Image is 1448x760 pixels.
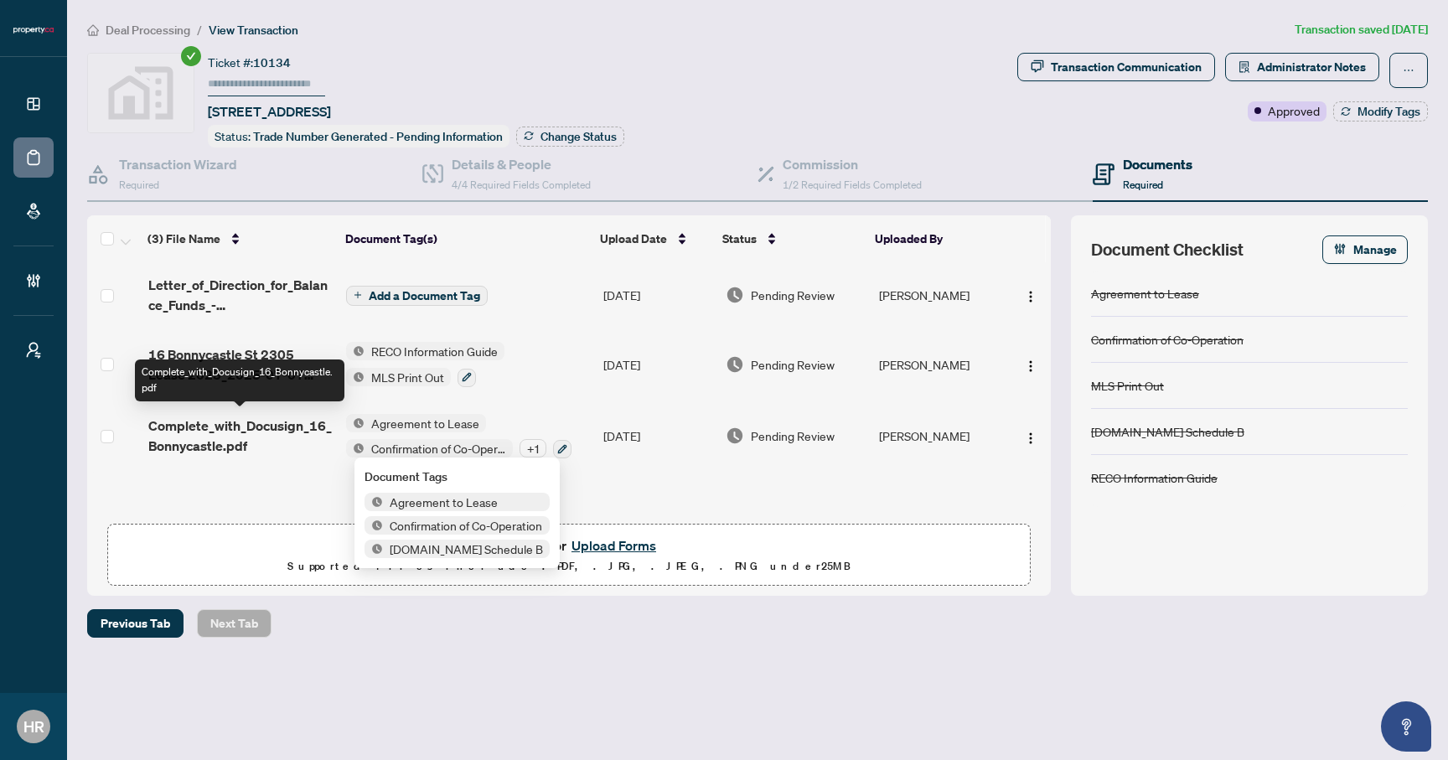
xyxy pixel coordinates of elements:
span: Pending Review [751,427,835,445]
button: Status IconAgreement to LeaseStatus IconConfirmation of Co-Operation+1 [346,414,571,459]
span: HR [23,715,44,738]
img: Logo [1024,290,1037,303]
img: Status Icon [346,439,365,458]
button: Upload Forms [566,535,661,556]
button: Modify Tags [1333,101,1428,121]
span: check-circle [181,46,201,66]
img: Status Icon [346,342,365,360]
span: Required [1123,178,1163,191]
span: (3) File Name [147,230,220,248]
li: / [197,20,202,39]
img: Logo [1024,359,1037,373]
span: Trade Number Generated - Pending Information [253,129,503,144]
th: (3) File Name [141,215,339,262]
span: RECO Information Guide [365,342,504,360]
img: svg%3e [88,54,194,132]
span: ellipsis [1403,65,1414,76]
td: [PERSON_NAME] [872,401,1007,473]
span: Agreement to Lease [383,493,504,511]
span: Manage [1353,236,1397,263]
span: Add a Document Tag [369,290,480,302]
img: Document Status [726,355,744,374]
button: Logo [1017,422,1044,449]
img: Status Icon [346,368,365,386]
div: Complete_with_Docusign_16_Bonnycastle.pdf [135,359,344,401]
div: Confirmation of Co-Operation [1091,330,1244,349]
img: Status Icon [346,414,365,432]
img: Status Icon [365,540,383,558]
th: Status [716,215,868,262]
img: Logo [1024,432,1037,445]
h4: Details & People [452,154,591,174]
button: Add a Document Tag [346,284,488,306]
h4: Commission [783,154,922,174]
span: 1/2 Required Fields Completed [783,178,922,191]
span: Upload Date [600,230,667,248]
button: Manage [1322,235,1408,264]
span: 10134 [253,55,291,70]
span: Change Status [540,131,617,142]
td: [PERSON_NAME] [872,261,1007,328]
span: [STREET_ADDRESS] [208,101,331,121]
span: user-switch [25,342,42,359]
span: Document Checklist [1091,238,1244,261]
span: 16 Bonnycastle St 2305 Lease 2025_2025-07-07 11_24_14.pdf [148,344,334,385]
span: MLS Print Out [365,368,451,386]
td: [DATE] [597,328,719,401]
span: View Transaction [209,23,298,38]
span: Drag & Drop or [477,535,661,556]
button: Add a Document Tag [346,286,488,306]
div: + 1 [520,439,546,458]
div: MLS Print Out [1091,376,1164,395]
span: Required [119,178,159,191]
article: Transaction saved [DATE] [1295,20,1428,39]
span: solution [1239,61,1250,73]
span: Status [722,230,757,248]
button: Transaction Communication [1017,53,1215,81]
div: RECO Information Guide [1091,468,1218,487]
div: Transaction Communication [1051,54,1202,80]
span: Confirmation of Co-Operation [383,516,549,535]
div: Document Tags [365,468,550,486]
th: Document Tag(s) [339,215,594,262]
button: Logo [1017,351,1044,378]
span: Pending Review [751,286,835,304]
button: Open asap [1381,701,1431,752]
button: Administrator Notes [1225,53,1379,81]
img: Status Icon [365,516,383,535]
button: Logo [1017,282,1044,308]
button: Next Tab [197,609,271,638]
span: Previous Tab [101,610,170,637]
div: [DOMAIN_NAME] Schedule B [1091,422,1244,441]
span: Drag & Drop orUpload FormsSupported files include .PDF, .JPG, .JPEG, .PNG under25MB [108,525,1030,587]
th: Upload Date [593,215,716,262]
h4: Transaction Wizard [119,154,237,174]
span: 4/4 Required Fields Completed [452,178,591,191]
span: Confirmation of Co-Operation [365,439,513,458]
td: [DATE] [597,401,719,473]
span: Modify Tags [1357,106,1420,117]
img: Document Status [726,427,744,445]
span: plus [354,291,362,299]
button: Previous Tab [87,609,184,638]
td: [PERSON_NAME] [872,328,1007,401]
button: Status IconRECO Information GuideStatus IconMLS Print Out [346,342,504,387]
span: Letter_of_Direction_for_Balance_Funds_-_Lease_Transactions_.pdf [148,275,334,315]
button: Change Status [516,127,624,147]
span: Agreement to Lease [365,414,486,432]
span: [DOMAIN_NAME] Schedule B [383,540,550,558]
div: Status: [208,125,509,147]
h4: Documents [1123,154,1192,174]
span: Deal Processing [106,23,190,38]
th: Uploaded By [868,215,1003,262]
p: Supported files include .PDF, .JPG, .JPEG, .PNG under 25 MB [118,556,1020,576]
span: Approved [1268,101,1320,120]
span: Complete_with_Docusign_16_Bonnycastle.pdf [148,416,334,456]
img: Document Status [726,286,744,304]
td: [DATE] [597,261,719,328]
span: home [87,24,99,36]
div: Ticket #: [208,53,291,72]
img: Status Icon [365,493,383,511]
span: Pending Review [751,355,835,374]
span: Administrator Notes [1257,54,1366,80]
